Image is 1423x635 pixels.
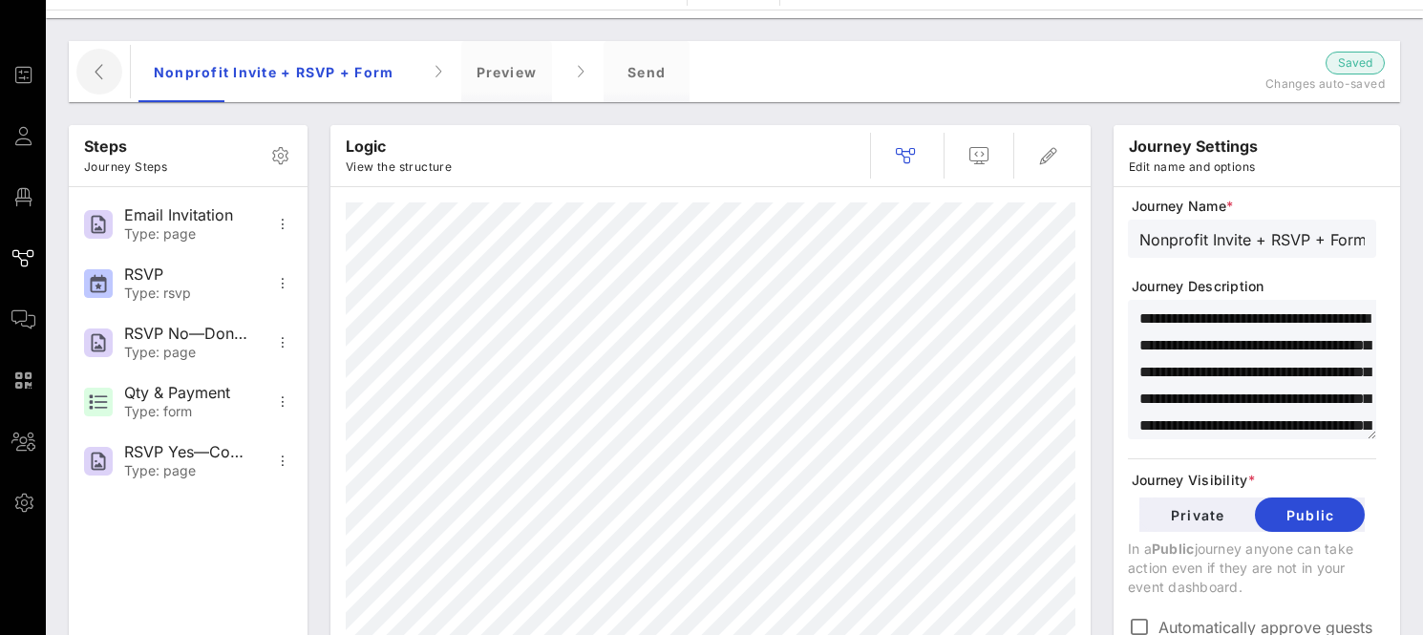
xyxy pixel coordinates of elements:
[124,345,250,361] div: Type: page
[124,443,250,461] div: RSVP Yes—Confirmation
[124,325,250,343] div: RSVP No—Donation Page
[1146,74,1385,94] p: Changes auto-saved
[1139,497,1255,532] button: Private
[1132,197,1376,216] span: Journey Name
[84,158,167,177] p: Journey Steps
[124,265,250,284] div: RSVP
[604,41,690,102] div: Send
[1270,507,1349,523] span: Public
[1128,540,1376,597] p: In a journey anyone can take action even if they are not in your event dashboard.
[124,463,250,479] div: Type: page
[124,226,250,243] div: Type: page
[1155,507,1240,523] span: Private
[1255,497,1365,532] button: Public
[84,135,167,158] p: Steps
[1129,158,1258,177] p: Edit name and options
[124,286,250,302] div: Type: rsvp
[124,404,250,420] div: Type: form
[124,206,250,224] div: Email Invitation
[1152,540,1195,557] span: Public
[1338,53,1372,73] span: Saved
[124,384,250,402] div: Qty & Payment
[461,41,553,102] div: Preview
[346,135,452,158] p: Logic
[346,158,452,177] p: View the structure
[1129,135,1258,158] p: journey settings
[138,41,410,102] div: Nonprofit Invite + RSVP + Form
[1132,471,1376,490] span: Journey Visibility
[1132,277,1376,296] span: Journey Description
